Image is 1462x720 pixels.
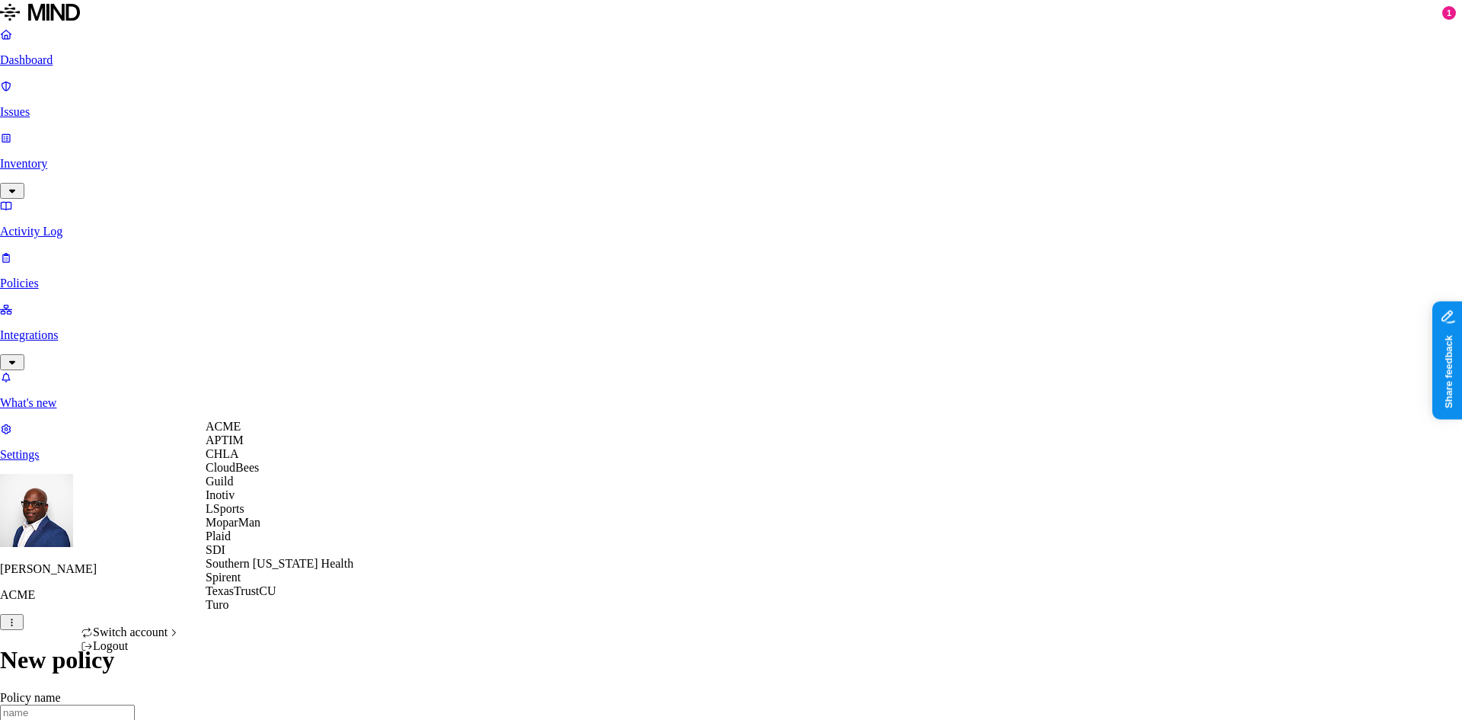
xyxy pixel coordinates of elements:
span: CHLA [206,447,239,460]
span: Guild [206,475,233,488]
span: MoparMan [206,516,260,529]
span: Plaid [206,530,231,542]
span: Spirent [206,571,241,584]
span: TexasTrustCU [206,584,276,597]
span: CloudBees [206,461,259,474]
span: Turo [206,598,229,611]
span: Switch account [93,626,168,638]
span: APTIM [206,434,244,446]
span: LSports [206,502,244,515]
span: Southern [US_STATE] Health [206,557,353,570]
span: SDI [206,543,225,556]
div: Logout [81,639,180,653]
span: ACME [206,420,241,433]
span: Inotiv [206,488,235,501]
